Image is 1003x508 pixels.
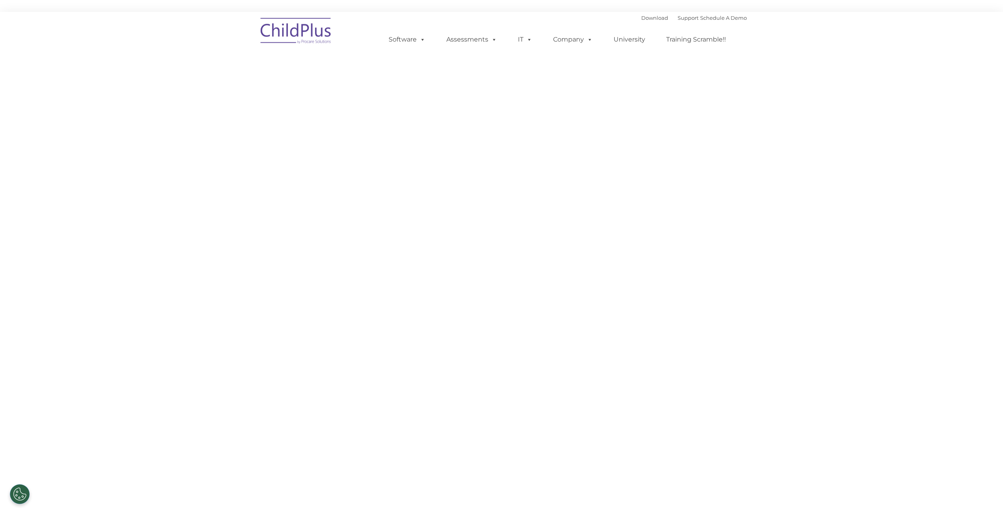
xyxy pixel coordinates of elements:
a: Download [641,15,668,21]
img: ChildPlus by Procare Solutions [257,12,336,52]
a: Support [678,15,699,21]
a: Software [381,32,433,47]
a: Training Scramble!! [658,32,734,47]
a: University [606,32,653,47]
a: Schedule A Demo [700,15,747,21]
iframe: Form 0 [263,150,741,508]
a: Assessments [438,32,505,47]
font: | [641,15,747,21]
button: Cookies Settings [10,484,30,504]
a: IT [510,32,540,47]
a: Company [545,32,601,47]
